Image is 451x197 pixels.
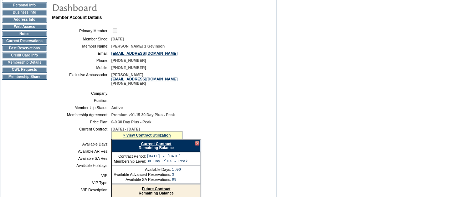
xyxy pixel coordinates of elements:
td: Available AR Res: [55,149,108,153]
td: Address Info [2,17,47,23]
td: CWL Requests [2,67,47,73]
a: » View Contract Utilization [123,133,171,137]
td: Company: [55,91,108,95]
td: Available Holidays: [55,163,108,168]
td: Member Since: [55,37,108,41]
td: Email: [55,51,108,55]
td: Price Plan: [55,120,108,124]
td: Member Name: [55,44,108,48]
a: [EMAIL_ADDRESS][DOMAIN_NAME] [111,77,178,81]
a: Future Contract [142,187,170,191]
span: [DATE] [111,37,124,41]
td: 99 [172,177,181,182]
td: Position: [55,98,108,103]
td: Web Access [2,24,47,30]
span: [PHONE_NUMBER] [111,58,146,63]
td: Personal Info [2,3,47,8]
td: [DATE] - [DATE] [147,154,188,158]
td: Primary Member: [55,27,108,34]
td: Notes [2,31,47,37]
span: [DATE] - [DATE] [111,127,140,131]
td: Available SA Res: [55,156,108,161]
td: VIP: [55,173,108,178]
td: Membership Level: [114,159,146,163]
td: Phone: [55,58,108,63]
td: Membership Agreement: [55,113,108,117]
td: Membership Share [2,74,47,80]
span: [PERSON_NAME] 1 Gevinson [111,44,165,48]
span: Active [111,105,123,110]
td: Current Reservations [2,38,47,44]
td: Exclusive Ambassador: [55,73,108,85]
span: Premium v01.15 30 Day Plus - Peak [111,113,175,117]
td: Available Days: [114,167,171,172]
td: Past Reservations [2,45,47,51]
td: Mobile: [55,65,108,70]
td: Credit Card Info [2,53,47,58]
td: Membership Details [2,60,47,65]
div: Remaining Balance [112,139,201,152]
td: Available Advanced Reservations: [114,172,171,177]
a: [EMAIL_ADDRESS][DOMAIN_NAME] [111,51,178,55]
td: 3 [172,172,181,177]
td: Current Contract: [55,127,108,139]
td: Contract Period: [114,154,146,158]
td: Available SA Reservations: [114,177,171,182]
td: Business Info [2,10,47,15]
span: [PERSON_NAME] [PHONE_NUMBER] [111,73,178,85]
td: VIP Description: [55,188,108,192]
td: Membership Status: [55,105,108,110]
a: Current Contract [141,142,171,146]
td: Available Days: [55,142,108,146]
td: VIP Type: [55,181,108,185]
td: 30 Day Plus - Peak [147,159,188,163]
span: [PHONE_NUMBER] [111,65,146,70]
td: 1.00 [172,167,181,172]
b: Member Account Details [52,15,102,20]
span: 0-0 30 Day Plus - Peak [111,120,152,124]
